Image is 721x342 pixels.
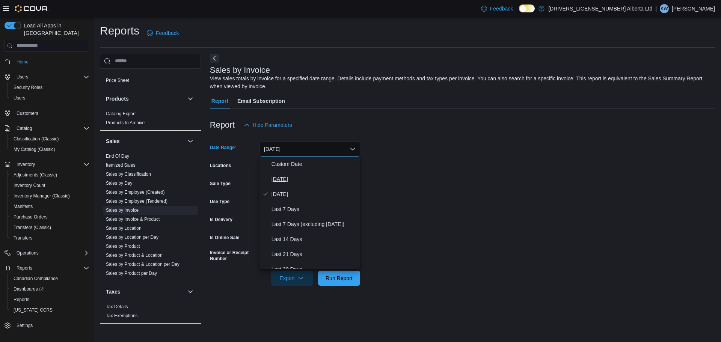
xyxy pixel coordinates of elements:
[14,124,35,133] button: Catalog
[14,95,25,101] span: Users
[106,304,128,309] a: Tax Details
[11,93,28,102] a: Users
[106,137,120,145] h3: Sales
[8,134,92,144] button: Classification (Classic)
[210,181,231,187] label: Sale Type
[478,1,516,16] a: Feedback
[326,274,353,282] span: Run Report
[106,207,139,213] span: Sales by Invoice
[2,320,92,331] button: Settings
[186,287,195,296] button: Taxes
[11,274,61,283] a: Canadian Compliance
[660,4,669,13] div: Kelli White
[14,136,59,142] span: Classification (Classic)
[17,74,28,80] span: Users
[253,121,292,129] span: Hide Parameters
[8,284,92,294] a: Dashboards
[14,124,89,133] span: Catalog
[8,144,92,155] button: My Catalog (Classic)
[14,108,89,118] span: Customers
[14,193,70,199] span: Inventory Manager (Classic)
[106,270,157,276] span: Sales by Product per Day
[11,306,56,315] a: [US_STATE] CCRS
[210,235,240,241] label: Is Online Sale
[106,199,167,204] a: Sales by Employee (Tendered)
[2,263,92,273] button: Reports
[106,208,139,213] a: Sales by Invoice
[210,163,231,169] label: Locations
[8,180,92,191] button: Inventory Count
[106,234,158,240] span: Sales by Location per Day
[672,4,715,13] p: [PERSON_NAME]
[106,95,184,102] button: Products
[14,57,32,66] a: Home
[2,72,92,82] button: Users
[14,297,29,303] span: Reports
[106,198,167,204] span: Sales by Employee (Tendered)
[14,307,53,313] span: [US_STATE] CCRS
[8,201,92,212] button: Manifests
[210,66,270,75] h3: Sales by Invoice
[100,76,201,88] div: Pricing
[14,203,33,209] span: Manifests
[106,225,142,231] span: Sales by Location
[11,212,89,221] span: Purchase Orders
[490,5,513,12] span: Feedback
[21,22,89,37] span: Load All Apps in [GEOGRAPHIC_DATA]
[14,72,31,81] button: Users
[271,271,313,286] button: Export
[106,171,151,177] span: Sales by Classification
[100,23,139,38] h1: Reports
[106,226,142,231] a: Sales by Location
[14,160,89,169] span: Inventory
[17,161,35,167] span: Inventory
[11,170,60,179] a: Adjustments (Classic)
[14,57,89,66] span: Home
[318,271,360,286] button: Run Report
[17,265,32,271] span: Reports
[11,134,62,143] a: Classification (Classic)
[106,288,184,295] button: Taxes
[8,294,92,305] button: Reports
[11,181,89,190] span: Inventory Count
[14,182,45,188] span: Inventory Count
[17,125,32,131] span: Catalog
[186,94,195,103] button: Products
[14,286,44,292] span: Dashboards
[272,220,357,229] span: Last 7 Days (excluding [DATE])
[106,243,140,249] span: Sales by Product
[11,285,89,294] span: Dashboards
[11,223,54,232] a: Transfers (Classic)
[272,190,357,199] span: [DATE]
[17,250,39,256] span: Operations
[11,234,89,243] span: Transfers
[2,108,92,119] button: Customers
[210,54,219,63] button: Next
[106,120,145,126] span: Products to Archive
[100,302,201,323] div: Taxes
[2,159,92,170] button: Inventory
[241,118,295,133] button: Hide Parameters
[14,264,89,273] span: Reports
[8,82,92,93] button: Security Roles
[156,29,179,37] span: Feedback
[210,121,235,130] h3: Report
[106,120,145,125] a: Products to Archive
[14,214,48,220] span: Purchase Orders
[272,175,357,184] span: [DATE]
[210,199,229,205] label: Use Type
[14,146,55,152] span: My Catalog (Classic)
[14,160,38,169] button: Inventory
[106,172,151,177] a: Sales by Classification
[11,234,35,243] a: Transfers
[106,313,138,318] a: Tax Exemptions
[210,75,711,90] div: View sales totals by invoice for a specified date range. Details include payment methods and tax ...
[106,262,179,267] a: Sales by Product & Location per Day
[17,322,33,328] span: Settings
[14,235,32,241] span: Transfers
[106,244,140,249] a: Sales by Product
[14,84,42,90] span: Security Roles
[11,145,58,154] a: My Catalog (Classic)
